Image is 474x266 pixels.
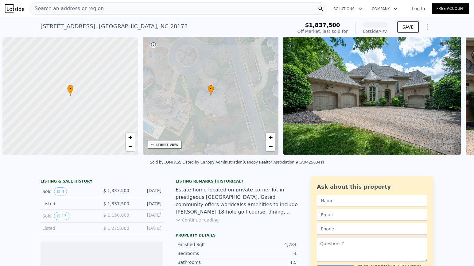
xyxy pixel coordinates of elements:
div: Listed [42,201,97,207]
div: Estate home located on private corner lot in prestigeous [GEOGRAPHIC_DATA]. Gated community offer... [176,186,298,216]
div: Bathrooms [177,259,237,265]
div: STREET VIEW [156,143,179,147]
span: − [269,143,273,150]
button: Company [367,3,402,14]
div: LISTING & SALE HISTORY [41,179,163,185]
span: + [269,133,273,141]
span: $ 1,275,000 [103,226,129,231]
div: 4 [237,250,297,256]
div: 4,784 [237,241,297,248]
span: $ 1,150,000 [103,213,129,218]
div: [DATE] [134,212,161,220]
span: + [128,133,132,141]
span: − [128,143,132,150]
div: Sold [42,212,97,220]
span: • [67,86,73,91]
a: Zoom in [126,133,135,142]
input: Phone [317,223,427,235]
div: Bedrooms [177,250,237,256]
button: Show Options [421,21,433,33]
div: • [67,85,73,96]
button: View historical data [54,212,69,220]
div: Ask about this property [317,183,427,191]
div: Listing Remarks (Historical) [176,179,298,184]
div: [DATE] [134,201,161,207]
button: Continue reading [176,217,219,223]
span: • [208,86,214,91]
div: Property details [176,233,298,238]
input: Email [317,209,427,221]
img: Lotside [5,4,24,13]
div: Listed by Canopy Administration (Canopy Realtor Association #CAR4256341) [183,160,324,164]
input: Name [317,195,427,206]
a: Zoom in [266,133,275,142]
span: $ 1,837,500 [103,201,129,206]
button: SAVE [397,21,419,33]
div: Sold [42,187,97,195]
a: Zoom out [266,142,275,151]
div: • [208,85,214,96]
div: Finished Sqft [177,241,237,248]
div: Sold by COMPASS . [150,160,182,164]
a: Zoom out [126,142,135,151]
div: Off Market, last sold for [297,28,348,34]
div: [DATE] [134,187,161,195]
span: $ 1,837,500 [103,188,129,193]
div: [DATE] [134,225,161,231]
div: Listed [42,225,97,231]
div: [STREET_ADDRESS] , [GEOGRAPHIC_DATA] , NC 28173 [41,22,188,31]
a: Free Account [432,3,469,14]
span: Search an address or region [30,5,104,12]
img: Sale: 93603738 Parcel: 70808256 [283,37,460,155]
button: Solutions [328,3,367,14]
div: Lotside ARV [363,28,387,34]
button: View historical data [54,187,67,195]
a: Log In [405,6,432,12]
span: $1,837,500 [305,22,340,28]
div: 4.5 [237,259,297,265]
